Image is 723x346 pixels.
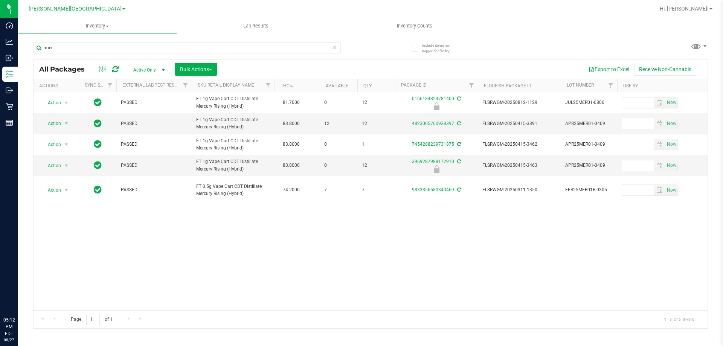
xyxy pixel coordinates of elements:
[196,137,270,152] span: FT 1g Vape Cart CDT Distillate Mercury Rising (Hybrid)
[665,118,678,129] span: Set Current date
[456,142,461,147] span: Sync from Compliance System
[634,63,696,76] button: Receive Non-Cannabis
[412,159,454,164] a: 3969287988172910
[104,79,116,92] a: Filter
[41,185,61,195] span: Action
[279,139,304,150] span: 83.8000
[94,160,102,171] span: In Sync
[456,159,461,164] span: Sync from Compliance System
[394,102,479,110] div: Newly Received
[6,38,13,46] inline-svg: Analytics
[41,98,61,108] span: Action
[18,18,177,34] a: Inventory
[85,82,114,88] a: Sync Status
[394,165,479,173] div: Newly Received
[362,99,390,106] span: 12
[122,82,182,88] a: External Lab Test Result
[654,139,665,150] span: select
[584,63,634,76] button: Export to Excel
[62,185,71,195] span: select
[465,79,478,92] a: Filter
[387,23,442,29] span: Inventory Counts
[401,82,427,88] a: Package ID
[665,160,677,171] span: select
[3,317,15,337] p: 05:12 PM EDT
[18,23,177,29] span: Inventory
[482,120,556,127] span: FLSRWGM-20250415-3391
[86,314,100,325] input: 1
[39,65,92,73] span: All Packages
[324,162,353,169] span: 0
[121,120,187,127] span: PASSED
[39,83,76,88] div: Actions
[324,141,353,148] span: 0
[412,187,454,192] a: 9833856580340469
[8,286,30,308] iframe: Resource center
[198,82,254,88] a: Sku Retail Display Name
[665,139,677,150] span: select
[196,116,270,131] span: FT 1g Vape Cart CDT Distillate Mercury Rising (Hybrid)
[62,160,71,171] span: select
[567,82,594,88] a: Lot Number
[41,139,61,150] span: Action
[6,103,13,110] inline-svg: Retail
[62,98,71,108] span: select
[362,162,390,169] span: 12
[605,79,617,92] a: Filter
[654,160,665,171] span: select
[6,54,13,62] inline-svg: Inbound
[41,160,61,171] span: Action
[29,6,122,12] span: [PERSON_NAME][GEOGRAPHIC_DATA]
[565,162,613,169] span: APR25MER01-0409
[665,139,678,150] span: Set Current date
[233,23,279,29] span: Lab Results
[412,96,454,101] a: 0166184824781400
[654,185,665,195] span: select
[484,83,531,88] a: Flourish Package ID
[565,99,613,106] span: JUL25MER01-0806
[121,99,187,106] span: PASSED
[279,160,304,171] span: 83.8000
[180,66,212,72] span: Bulk Actions
[279,184,304,195] span: 74.2000
[665,98,677,108] span: select
[94,97,102,108] span: In Sync
[565,141,613,148] span: APR25MER01-0409
[665,185,677,195] span: select
[332,42,337,52] span: Clear
[456,121,461,126] span: Sync from Compliance System
[262,79,275,92] a: Filter
[94,139,102,149] span: In Sync
[412,142,454,147] a: 7454208239731875
[175,63,217,76] button: Bulk Actions
[94,118,102,129] span: In Sync
[3,337,15,343] p: 08/27
[456,187,461,192] span: Sync from Compliance System
[565,186,613,194] span: FEB25MER01B-0305
[665,118,677,129] span: select
[665,97,678,108] span: Set Current date
[658,314,700,325] span: 1 - 5 of 5 items
[660,6,709,12] span: Hi, [PERSON_NAME]!
[33,42,341,53] input: Search Package ID, Item Name, SKU, Lot or Part Number...
[362,120,390,127] span: 12
[179,79,192,92] a: Filter
[6,87,13,94] inline-svg: Outbound
[422,43,459,54] span: Include items not tagged for facility
[281,83,293,88] a: THC%
[362,141,390,148] span: 1
[665,185,678,196] span: Set Current date
[456,96,461,101] span: Sync from Compliance System
[6,119,13,127] inline-svg: Reports
[196,95,270,110] span: FT 1g Vape Cart CDT Distillate Mercury Rising (Hybrid)
[654,98,665,108] span: select
[196,183,270,197] span: FT 0.5g Vape Cart CDT Distillate Mercury Rising (Hybrid)
[62,139,71,150] span: select
[41,118,61,129] span: Action
[6,70,13,78] inline-svg: Inventory
[482,141,556,148] span: FLSRWGM-20250415-3462
[324,99,353,106] span: 0
[22,285,31,294] iframe: Resource center unread badge
[279,118,304,129] span: 83.8000
[482,99,556,106] span: FLSRWGM-20250812-1129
